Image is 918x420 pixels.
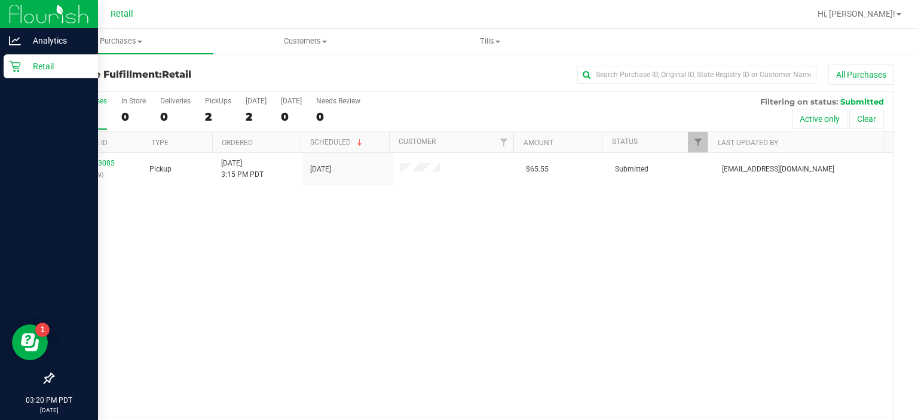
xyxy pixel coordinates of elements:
[310,164,331,175] span: [DATE]
[5,395,93,406] p: 03:20 PM PDT
[612,137,638,146] a: Status
[577,66,816,84] input: Search Purchase ID, Original ID, State Registry ID or Customer Name...
[615,164,648,175] span: Submitted
[53,69,333,80] h3: Purchase Fulfillment:
[281,97,302,105] div: [DATE]
[818,9,895,19] span: Hi, [PERSON_NAME]!
[213,29,398,54] a: Customers
[849,109,884,129] button: Clear
[310,138,365,146] a: Scheduled
[524,139,553,147] a: Amount
[121,110,146,124] div: 0
[526,164,549,175] span: $65.55
[760,97,838,106] span: Filtering on status:
[121,97,146,105] div: In Store
[399,137,436,146] a: Customer
[722,164,834,175] span: [EMAIL_ADDRESS][DOMAIN_NAME]
[246,110,267,124] div: 2
[205,110,231,124] div: 2
[160,110,191,124] div: 0
[222,139,253,147] a: Ordered
[281,110,302,124] div: 0
[81,159,115,167] a: 00073085
[12,324,48,360] iframe: Resource center
[214,36,397,47] span: Customers
[29,36,213,47] span: Purchases
[29,29,213,54] a: Purchases
[688,132,708,152] a: Filter
[316,97,360,105] div: Needs Review
[162,69,191,80] span: Retail
[494,132,513,152] a: Filter
[221,158,264,180] span: [DATE] 3:15 PM PDT
[398,36,582,47] span: Tills
[160,97,191,105] div: Deliveries
[316,110,360,124] div: 0
[246,97,267,105] div: [DATE]
[205,97,231,105] div: PickUps
[111,9,133,19] span: Retail
[840,97,884,106] span: Submitted
[9,35,21,47] inline-svg: Analytics
[21,59,93,73] p: Retail
[21,33,93,48] p: Analytics
[828,65,894,85] button: All Purchases
[149,164,172,175] span: Pickup
[397,29,582,54] a: Tills
[718,139,778,147] a: Last Updated By
[792,109,847,129] button: Active only
[151,139,169,147] a: Type
[9,60,21,72] inline-svg: Retail
[5,406,93,415] p: [DATE]
[35,323,50,337] iframe: Resource center unread badge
